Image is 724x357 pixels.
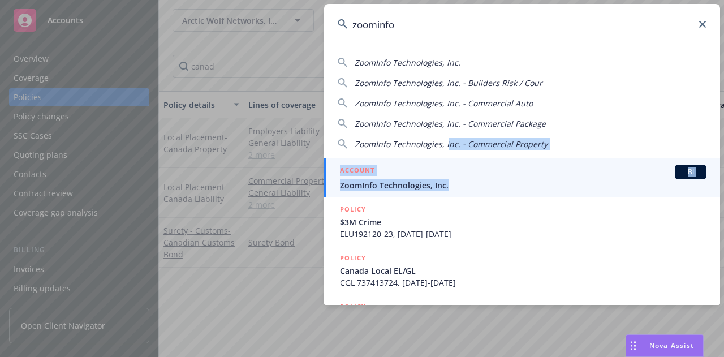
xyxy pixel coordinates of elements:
input: Search... [324,4,720,45]
a: ACCOUNTBIZoomInfo Technologies, Inc. [324,158,720,197]
h5: ACCOUNT [340,165,374,178]
span: ZoomInfo Technologies, Inc. - Builders Risk / Cour [355,78,542,88]
span: ZoomInfo Technologies, Inc. - Commercial Auto [355,98,533,109]
span: ZoomInfo Technologies, Inc. [355,57,460,68]
span: ZoomInfo Technologies, Inc. - Commercial Package [355,118,546,129]
span: CGL 737413724, [DATE]-[DATE] [340,277,706,289]
button: Nova Assist [626,334,704,357]
span: ELU192120-23, [DATE]-[DATE] [340,228,706,240]
span: ZoomInfo Technologies, Inc. - Commercial Property [355,139,548,149]
span: ZoomInfo Technologies, Inc. [340,179,706,191]
div: Drag to move [626,335,640,356]
a: POLICY$3M CrimeELU192120-23, [DATE]-[DATE] [324,197,720,246]
span: $3M Crime [340,216,706,228]
a: POLICYCanada Local EL/GLCGL 737413724, [DATE]-[DATE] [324,246,720,295]
h5: POLICY [340,204,366,215]
h5: POLICY [340,252,366,264]
h5: POLICY [340,301,366,312]
a: POLICY [324,295,720,343]
span: BI [679,167,702,177]
span: Canada Local EL/GL [340,265,706,277]
span: Nova Assist [649,341,694,350]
